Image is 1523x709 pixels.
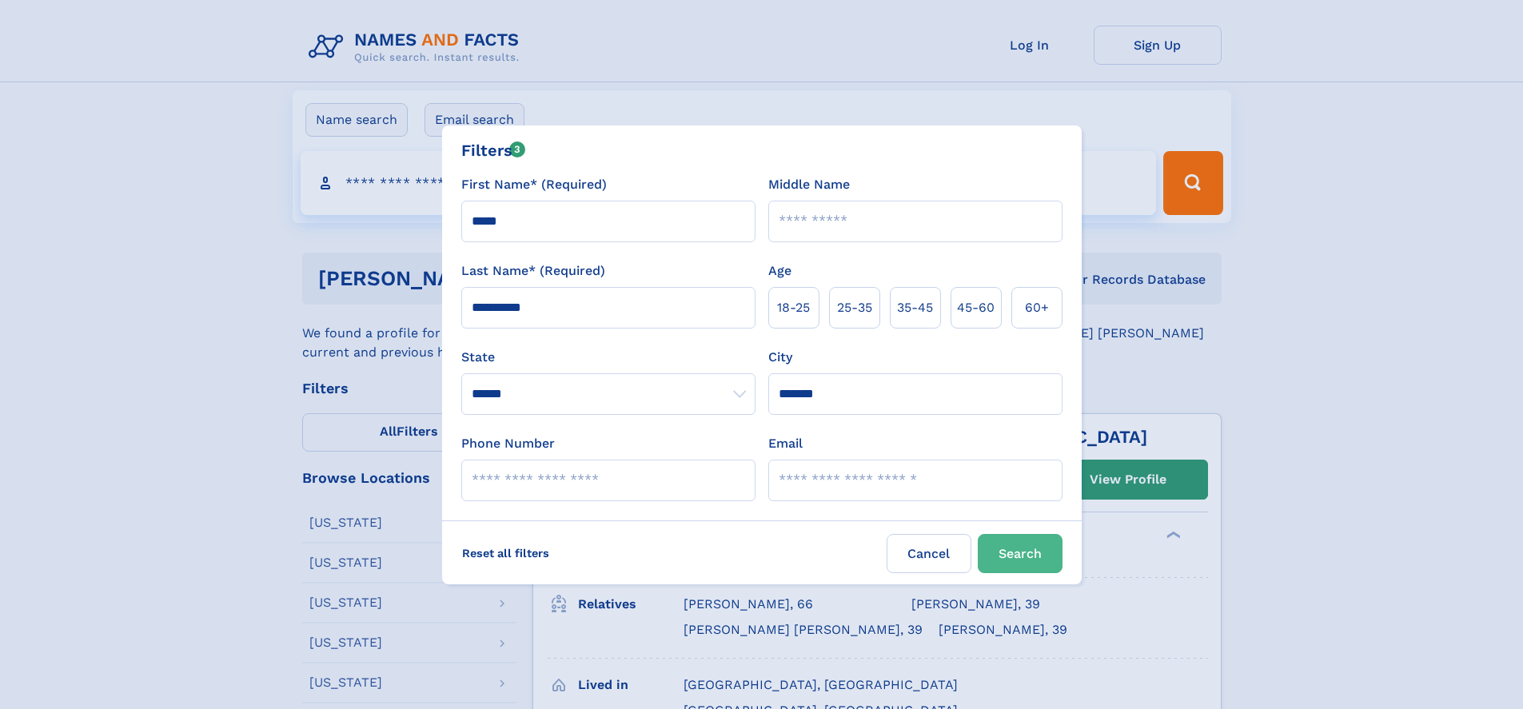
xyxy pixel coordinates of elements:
[978,534,1063,573] button: Search
[837,298,872,317] span: 25‑35
[897,298,933,317] span: 35‑45
[768,434,803,453] label: Email
[461,261,605,281] label: Last Name* (Required)
[768,175,850,194] label: Middle Name
[461,434,555,453] label: Phone Number
[768,261,791,281] label: Age
[887,534,971,573] label: Cancel
[957,298,995,317] span: 45‑60
[768,348,792,367] label: City
[461,175,607,194] label: First Name* (Required)
[461,348,756,367] label: State
[452,534,560,572] label: Reset all filters
[777,298,810,317] span: 18‑25
[461,138,526,162] div: Filters
[1025,298,1049,317] span: 60+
